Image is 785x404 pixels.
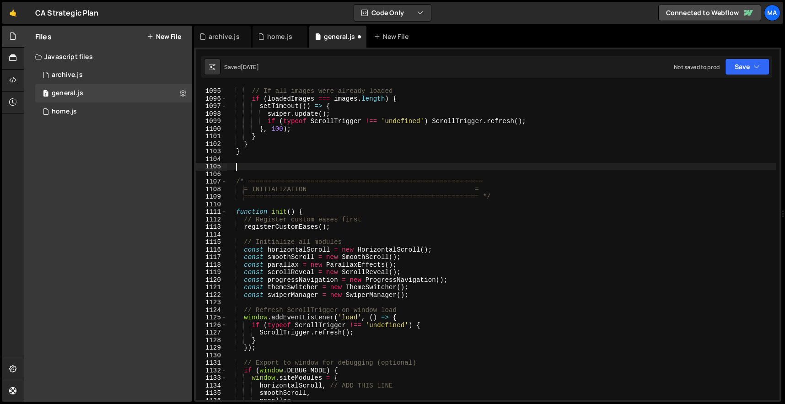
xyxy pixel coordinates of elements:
div: 1135 [196,389,227,397]
div: 1122 [196,291,227,299]
span: 1 [43,91,48,98]
button: Code Only [354,5,431,21]
h2: Files [35,32,52,42]
div: [DATE] [241,63,259,71]
div: 1110 [196,201,227,209]
div: general.js [324,32,355,41]
div: 1130 [196,352,227,360]
div: 1128 [196,337,227,345]
a: Ma [764,5,780,21]
div: 1106 [196,171,227,178]
div: 1133 [196,374,227,382]
div: 1113 [196,223,227,231]
div: 1109 [196,193,227,201]
div: 1105 [196,163,227,171]
div: CA Strategic Plan [35,7,98,18]
div: 1104 [196,156,227,163]
div: 1123 [196,299,227,307]
div: 1117 [196,253,227,261]
div: archive.js [52,71,83,79]
div: 1126 [196,322,227,329]
div: 1108 [196,186,227,194]
div: 1103 [196,148,227,156]
div: 17131/47521.js [35,66,192,84]
div: 1118 [196,261,227,269]
div: 1112 [196,216,227,224]
div: Not saved to prod [674,63,720,71]
div: home.js [52,108,77,116]
div: 1100 [196,125,227,133]
div: 1114 [196,231,227,239]
div: 1120 [196,276,227,284]
div: 1121 [196,284,227,291]
div: 1115 [196,238,227,246]
div: 1127 [196,329,227,337]
div: 17131/47264.js [35,84,192,102]
div: 1096 [196,95,227,103]
div: 1134 [196,382,227,390]
button: New File [147,33,181,40]
div: 1098 [196,110,227,118]
div: 1129 [196,344,227,352]
a: Connected to Webflow [658,5,761,21]
div: 1125 [196,314,227,322]
a: 🤙 [2,2,24,24]
div: New File [374,32,412,41]
div: 1095 [196,87,227,95]
div: 1111 [196,208,227,216]
div: general.js [52,89,83,97]
div: Saved [224,63,259,71]
div: 1097 [196,102,227,110]
div: 1116 [196,246,227,254]
div: 1131 [196,359,227,367]
div: 1099 [196,118,227,125]
button: Save [725,59,769,75]
div: 1101 [196,133,227,140]
div: 1132 [196,367,227,375]
div: Javascript files [24,48,192,66]
div: 1102 [196,140,227,148]
div: 17131/47267.js [35,102,192,121]
div: 1124 [196,307,227,314]
div: 1119 [196,269,227,276]
div: home.js [267,32,292,41]
div: archive.js [209,32,240,41]
div: 1107 [196,178,227,186]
